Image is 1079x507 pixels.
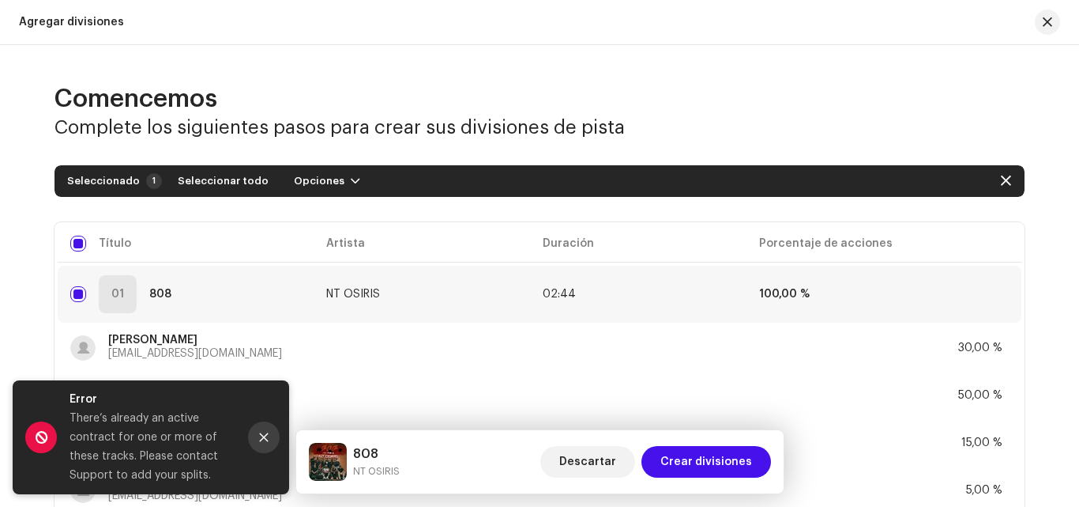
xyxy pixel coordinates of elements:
[108,346,282,362] p: [EMAIL_ADDRESS][DOMAIN_NAME]
[281,168,373,194] button: Opciones
[326,289,380,300] span: NT OSIRIS
[958,390,1002,401] div: 50,00 %
[353,463,400,479] small: 808
[248,422,280,453] button: Close
[309,443,347,481] img: a143f57c-733a-4ece-a44e-fe3db934864c
[540,446,635,478] button: Descartar
[641,446,771,478] button: Crear divisiones
[55,83,1024,115] h2: Comencemos
[966,485,1002,496] div: 5,00 %
[961,437,1002,448] div: 15,00 %
[353,445,400,463] h5: 808
[70,390,235,409] div: Error
[178,165,269,197] span: Seleccionar todo
[70,409,235,485] div: There’s already an active contract for one or more of these tracks. Please contact Support to add...
[759,289,810,300] strong: 100,00 %
[168,168,275,194] button: Seleccionar todo
[543,289,576,300] span: 164
[55,115,1024,140] h3: Complete los siguientes pasos para crear sus divisiones de pista
[294,165,344,197] span: Opciones
[660,446,752,478] span: Crear divisiones
[559,446,616,478] span: Descartar
[958,342,1002,354] div: 30,00 %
